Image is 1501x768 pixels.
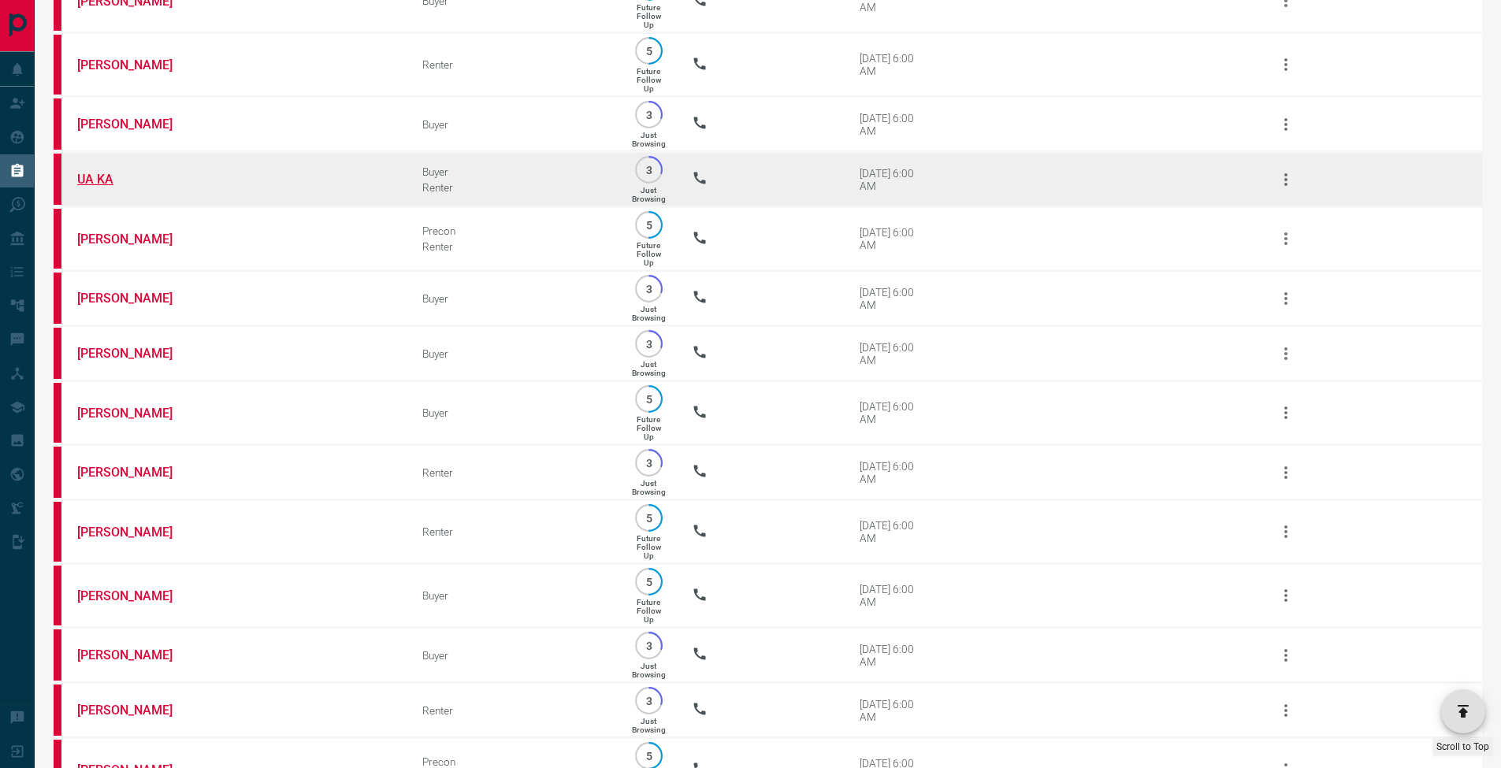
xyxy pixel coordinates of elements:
[77,117,195,132] a: [PERSON_NAME]
[422,649,606,662] div: Buyer
[422,240,606,253] div: Renter
[77,232,195,247] a: [PERSON_NAME]
[422,525,606,538] div: Renter
[422,224,606,237] div: Precon
[637,67,661,93] p: Future Follow Up
[77,647,195,662] a: [PERSON_NAME]
[422,292,606,305] div: Buyer
[422,466,606,479] div: Renter
[643,283,655,295] p: 3
[643,457,655,469] p: 3
[632,305,666,322] p: Just Browsing
[54,328,61,379] div: property.ca
[643,164,655,176] p: 3
[54,685,61,736] div: property.ca
[77,703,195,718] a: [PERSON_NAME]
[643,219,655,231] p: 5
[643,640,655,651] p: 3
[422,118,606,131] div: Buyer
[632,717,666,734] p: Just Browsing
[54,629,61,681] div: property.ca
[422,347,606,360] div: Buyer
[643,695,655,707] p: 3
[643,512,655,524] p: 5
[422,589,606,602] div: Buyer
[637,415,661,441] p: Future Follow Up
[77,588,195,603] a: [PERSON_NAME]
[54,154,61,205] div: property.ca
[643,338,655,350] p: 3
[643,393,655,405] p: 5
[643,750,655,762] p: 5
[422,406,606,419] div: Buyer
[54,566,61,625] div: property.ca
[860,460,927,485] div: [DATE] 6:00 AM
[77,406,195,421] a: [PERSON_NAME]
[643,109,655,121] p: 3
[860,400,927,425] div: [DATE] 6:00 AM
[860,519,927,544] div: [DATE] 6:00 AM
[632,360,666,377] p: Just Browsing
[422,181,606,194] div: Renter
[860,286,927,311] div: [DATE] 6:00 AM
[422,165,606,178] div: Buyer
[860,112,927,137] div: [DATE] 6:00 AM
[54,35,61,95] div: property.ca
[860,167,927,192] div: [DATE] 6:00 AM
[860,698,927,723] div: [DATE] 6:00 AM
[860,583,927,608] div: [DATE] 6:00 AM
[643,576,655,588] p: 5
[643,45,655,57] p: 5
[632,131,666,148] p: Just Browsing
[637,598,661,624] p: Future Follow Up
[860,643,927,668] div: [DATE] 6:00 AM
[637,241,661,267] p: Future Follow Up
[54,502,61,562] div: property.ca
[632,662,666,679] p: Just Browsing
[422,58,606,71] div: Renter
[54,273,61,324] div: property.ca
[77,291,195,306] a: [PERSON_NAME]
[77,172,195,187] a: UA KA
[54,383,61,443] div: property.ca
[860,341,927,366] div: [DATE] 6:00 AM
[54,447,61,498] div: property.ca
[1436,741,1489,752] span: Scroll to Top
[54,209,61,269] div: property.ca
[422,704,606,717] div: Renter
[632,186,666,203] p: Just Browsing
[77,58,195,72] a: [PERSON_NAME]
[422,755,606,768] div: Precon
[77,346,195,361] a: [PERSON_NAME]
[632,479,666,496] p: Just Browsing
[77,465,195,480] a: [PERSON_NAME]
[860,52,927,77] div: [DATE] 6:00 AM
[77,525,195,540] a: [PERSON_NAME]
[637,534,661,560] p: Future Follow Up
[54,98,61,150] div: property.ca
[860,226,927,251] div: [DATE] 6:00 AM
[637,3,661,29] p: Future Follow Up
